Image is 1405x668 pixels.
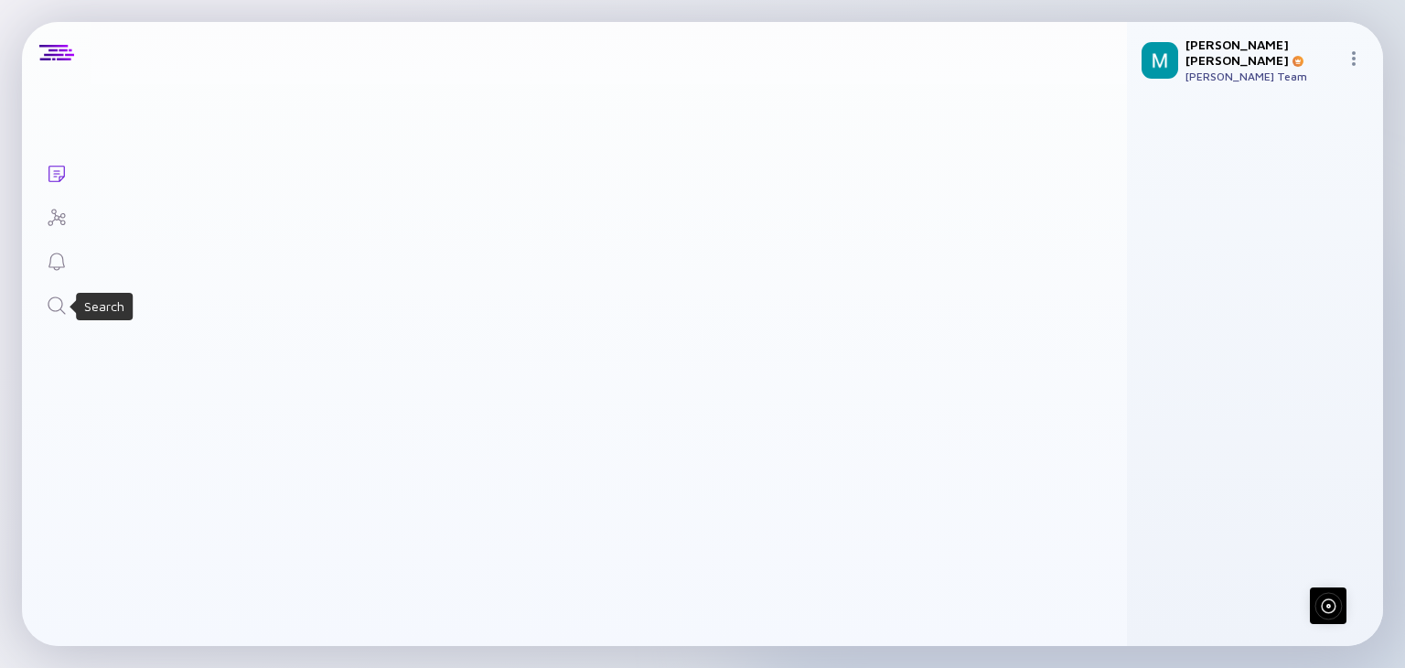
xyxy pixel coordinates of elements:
img: Menu [1346,51,1361,66]
img: Mordechai Profile Picture [1142,42,1178,79]
div: [PERSON_NAME] [PERSON_NAME] [1185,37,1339,68]
div: Search [84,297,124,316]
a: Investor Map [22,194,91,238]
div: [PERSON_NAME] Team [1185,70,1339,83]
a: Reminders [22,238,91,282]
a: Search [22,282,91,326]
a: Lists [22,150,91,194]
